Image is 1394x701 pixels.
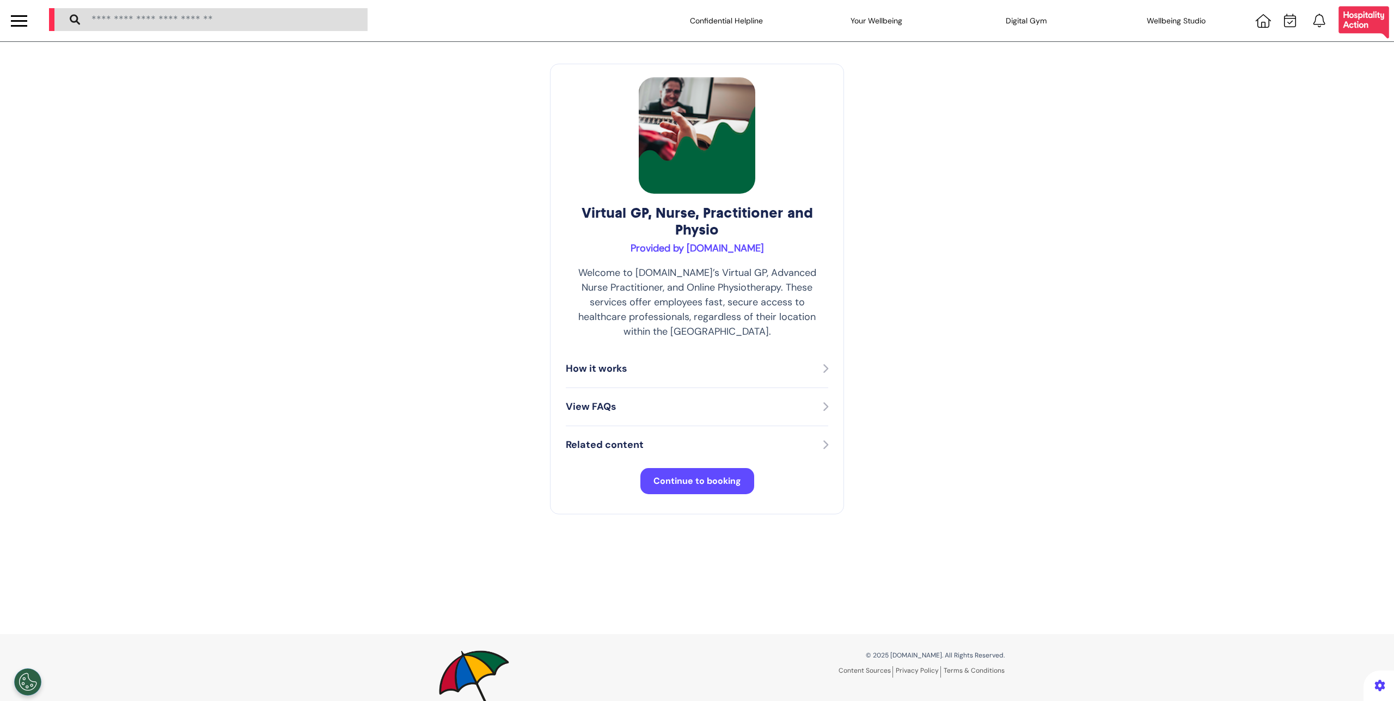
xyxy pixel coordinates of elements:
[566,399,828,415] button: View FAQs
[566,205,828,238] h2: Virtual GP, Nurse, Practitioner and Physio
[839,666,893,678] a: Content Sources
[566,399,616,414] p: View FAQs
[566,361,828,377] button: How it works
[640,468,754,494] button: Continue to booking
[639,77,755,194] img: Virtual GP, Nurse, Practitioner and Physio
[896,666,941,678] a: Privacy Policy
[972,5,1081,36] div: Digital Gym
[566,361,627,376] p: How it works
[14,668,41,696] button: Open Preferences
[672,5,781,36] div: Confidential Helpline
[566,438,644,452] p: Related content
[566,437,828,453] button: Related content
[1122,5,1231,36] div: Wellbeing Studio
[566,266,828,339] p: Welcome to [DOMAIN_NAME]’s Virtual GP, Advanced Nurse Practitioner, and Online Physiotherapy. The...
[705,650,1005,660] p: © 2025 [DOMAIN_NAME]. All Rights Reserved.
[944,666,1005,675] a: Terms & Conditions
[566,243,828,255] h3: Provided by [DOMAIN_NAME]
[822,5,931,36] div: Your Wellbeing
[653,475,741,487] span: Continue to booking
